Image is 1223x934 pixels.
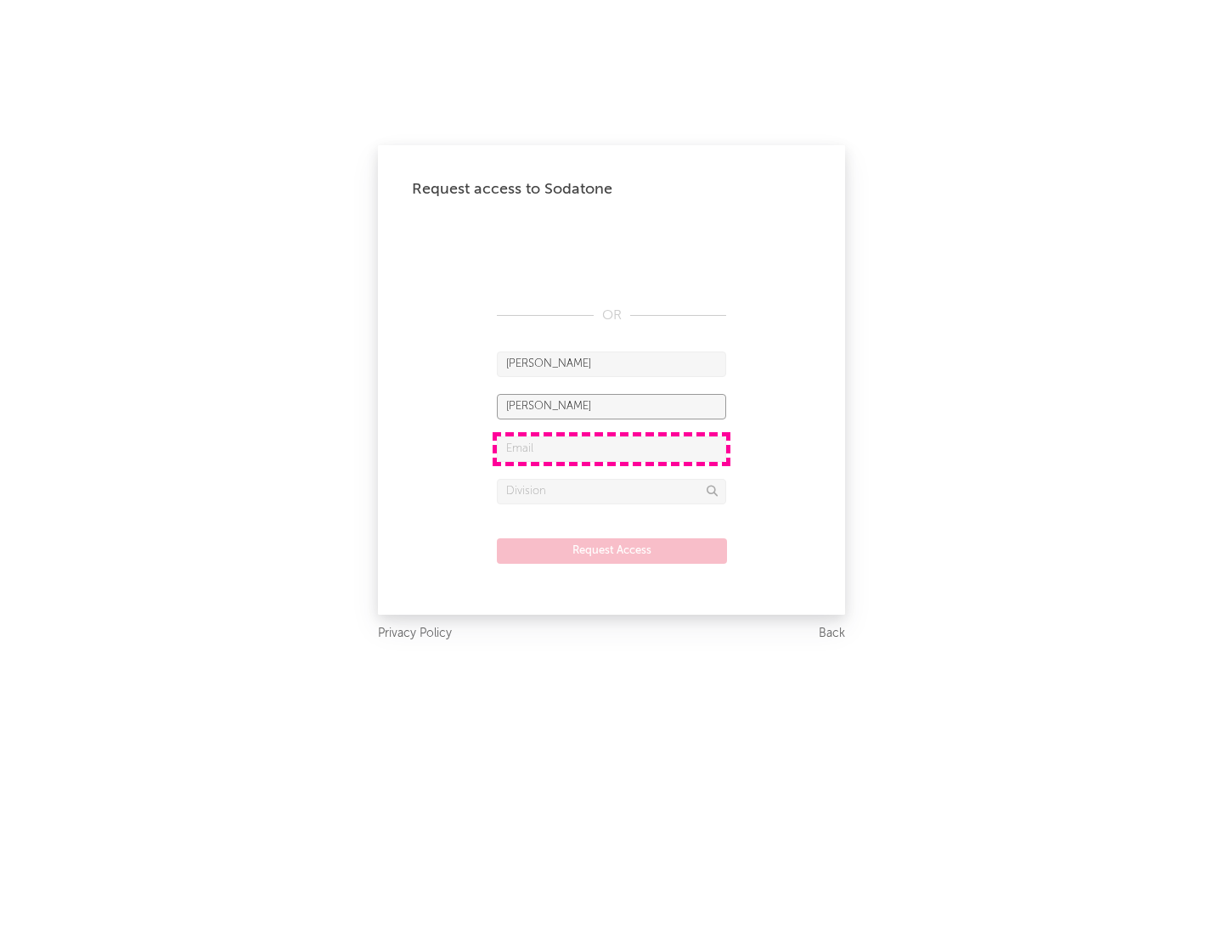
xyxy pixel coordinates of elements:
[497,538,727,564] button: Request Access
[497,479,726,504] input: Division
[819,623,845,644] a: Back
[378,623,452,644] a: Privacy Policy
[497,306,726,326] div: OR
[412,179,811,200] div: Request access to Sodatone
[497,352,726,377] input: First Name
[497,394,726,419] input: Last Name
[497,436,726,462] input: Email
